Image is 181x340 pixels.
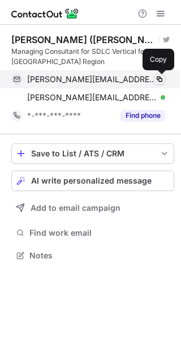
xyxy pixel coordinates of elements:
[11,7,79,20] img: ContactOut v5.3.10
[11,225,174,241] button: Find work email
[31,176,152,185] span: AI write personalized message
[11,46,174,67] div: Managing Consultant for SDLC Vertical for [GEOGRAPHIC_DATA] Region
[29,228,170,238] span: Find work email
[31,203,120,212] span: Add to email campaign
[120,110,165,121] button: Reveal Button
[29,250,170,261] span: Notes
[11,248,174,263] button: Notes
[31,149,154,158] div: Save to List / ATS / CRM
[27,92,157,103] span: [PERSON_NAME][EMAIL_ADDRESS][DOMAIN_NAME]
[11,171,174,191] button: AI write personalized message
[11,143,174,164] button: save-profile-one-click
[11,198,174,218] button: Add to email campaign
[27,74,157,84] span: [PERSON_NAME][EMAIL_ADDRESS][DOMAIN_NAME]
[11,34,156,45] div: [PERSON_NAME] ([PERSON_NAME] name)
